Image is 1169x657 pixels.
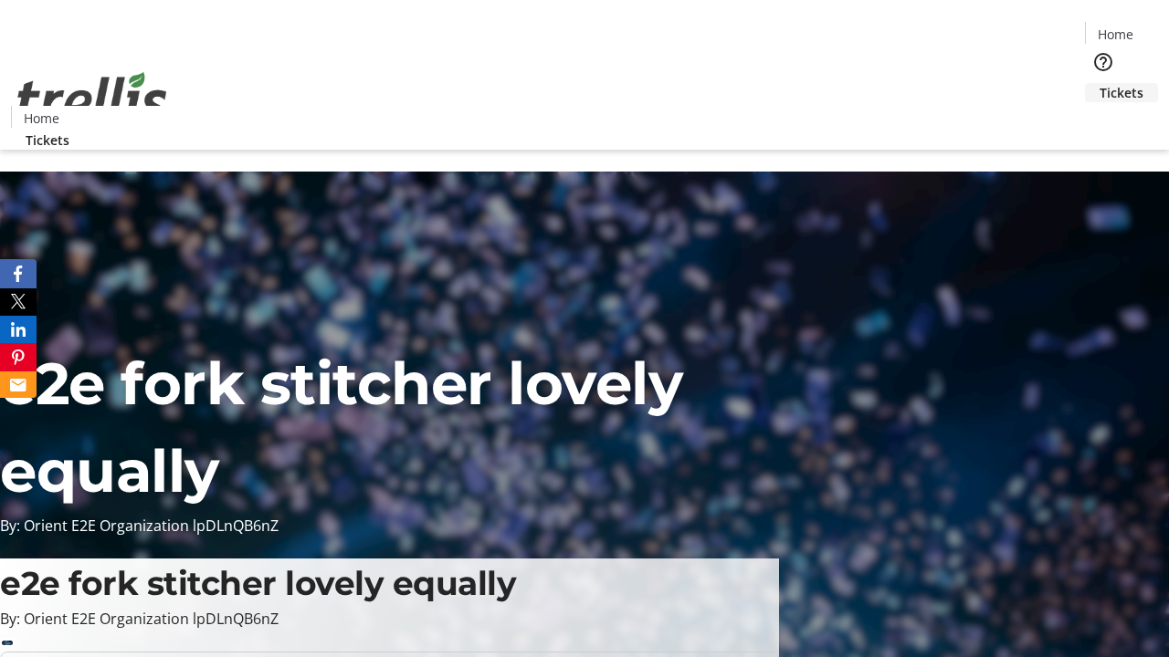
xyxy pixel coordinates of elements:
span: Tickets [26,130,69,150]
span: Home [24,109,59,128]
button: Cart [1085,102,1122,139]
span: Tickets [1100,83,1143,102]
a: Tickets [1085,83,1158,102]
img: Orient E2E Organization lpDLnQB6nZ's Logo [11,52,174,143]
a: Tickets [11,130,84,150]
a: Home [1086,25,1144,44]
span: Home [1098,25,1133,44]
a: Home [12,109,70,128]
button: Help [1085,44,1122,80]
